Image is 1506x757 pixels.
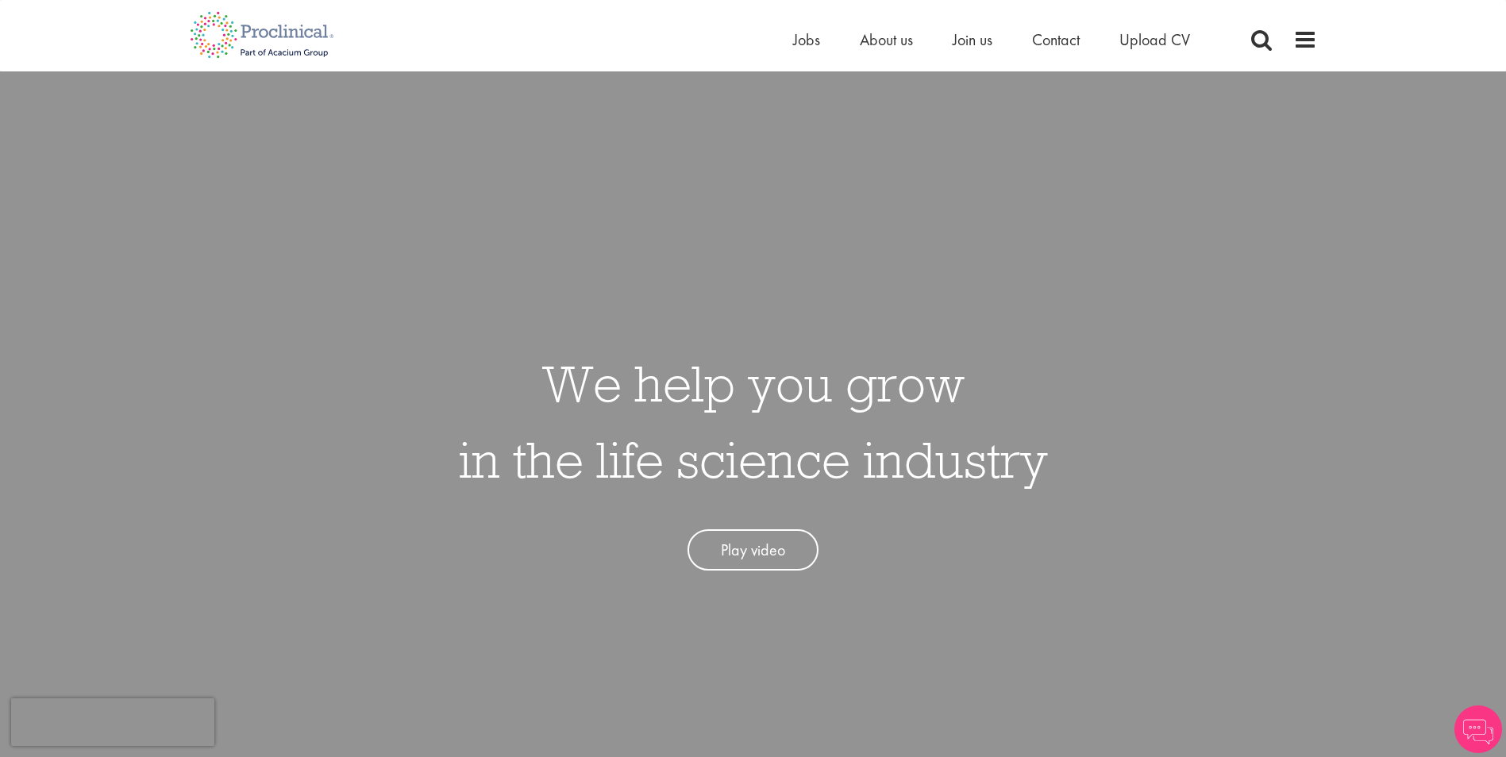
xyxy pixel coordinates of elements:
a: Play video [688,529,818,571]
img: Chatbot [1454,705,1502,753]
h1: We help you grow in the life science industry [459,345,1048,498]
a: Join us [953,29,992,50]
a: Contact [1032,29,1080,50]
a: About us [860,29,913,50]
a: Upload CV [1119,29,1190,50]
a: Jobs [793,29,820,50]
